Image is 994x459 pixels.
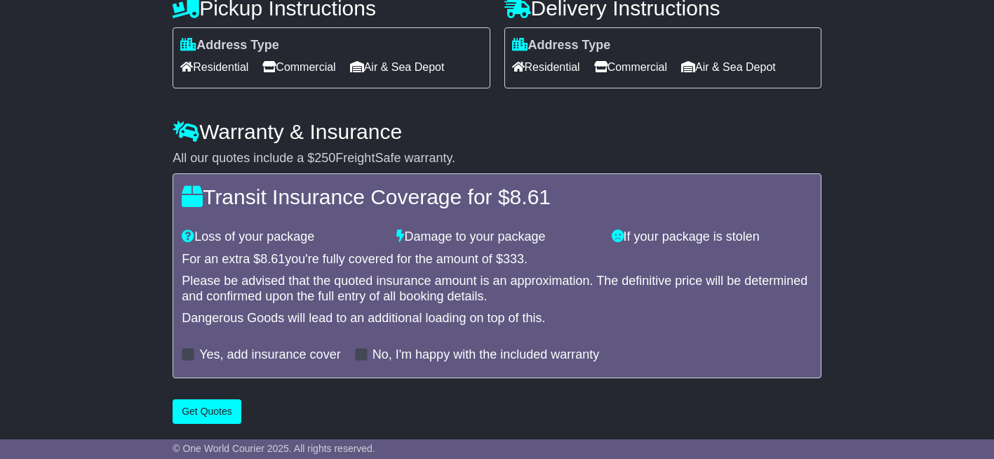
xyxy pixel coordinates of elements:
h4: Warranty & Insurance [173,120,821,143]
div: Loss of your package [175,229,389,245]
label: Yes, add insurance cover [199,347,340,363]
span: © One World Courier 2025. All rights reserved. [173,443,375,454]
span: Residential [180,56,248,78]
h4: Transit Insurance Coverage for $ [182,185,812,208]
label: Address Type [512,38,611,53]
span: Air & Sea Depot [350,56,445,78]
span: 8.61 [510,185,551,208]
span: Commercial [262,56,335,78]
label: Address Type [180,38,279,53]
div: Damage to your package [389,229,604,245]
span: 250 [314,151,335,165]
div: For an extra $ you're fully covered for the amount of $ . [182,252,812,267]
div: All our quotes include a $ FreightSafe warranty. [173,151,821,166]
span: 8.61 [260,252,285,266]
label: No, I'm happy with the included warranty [372,347,600,363]
span: Commercial [594,56,667,78]
span: Residential [512,56,580,78]
div: Please be advised that the quoted insurance amount is an approximation. The definitive price will... [182,274,812,304]
div: If your package is stolen [605,229,819,245]
span: Air & Sea Depot [681,56,776,78]
button: Get Quotes [173,399,241,424]
span: 333 [503,252,524,266]
div: Dangerous Goods will lead to an additional loading on top of this. [182,311,812,326]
